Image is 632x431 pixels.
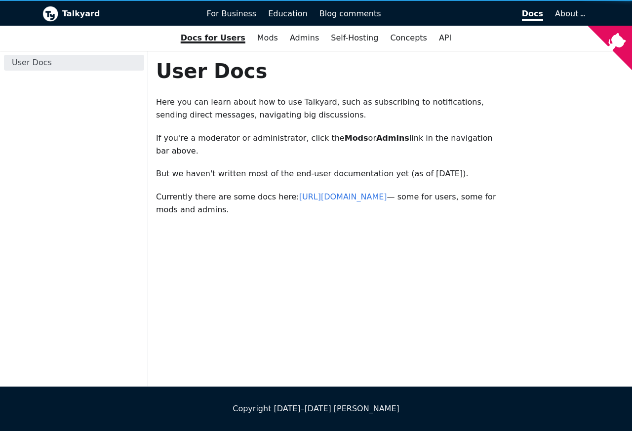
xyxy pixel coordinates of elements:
strong: Admins [376,133,409,143]
a: For Business [201,5,263,22]
a: Docs [387,5,550,22]
a: Self-Hosting [325,30,384,46]
a: About [555,9,584,18]
b: Talkyard [62,7,193,20]
img: Talkyard logo [42,6,58,22]
a: API [433,30,457,46]
p: Currently there are some docs here: — some for users, some for mods and admins. [156,191,503,217]
a: [URL][DOMAIN_NAME] [299,192,387,201]
p: If you're a moderator or administrator, click the or link in the navigation bar above. [156,132,503,158]
a: Education [262,5,314,22]
a: User Docs [4,55,144,71]
a: Talkyard logoTalkyard [42,6,193,22]
p: Here you can learn about how to use Talkyard, such as subscribing to notifications, sending direc... [156,96,503,122]
span: Docs [522,9,543,21]
a: Blog comments [314,5,387,22]
a: Mods [251,30,284,46]
div: Copyright [DATE]–[DATE] [PERSON_NAME] [42,402,590,415]
span: Blog comments [319,9,381,18]
span: For Business [207,9,257,18]
strong: Mods [345,133,368,143]
a: Admins [284,30,325,46]
span: Education [268,9,308,18]
a: Concepts [384,30,433,46]
a: Docs for Users [175,30,251,46]
h1: User Docs [156,59,503,83]
p: But we haven't written most of the end-user documentation yet (as of [DATE]). [156,167,503,180]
